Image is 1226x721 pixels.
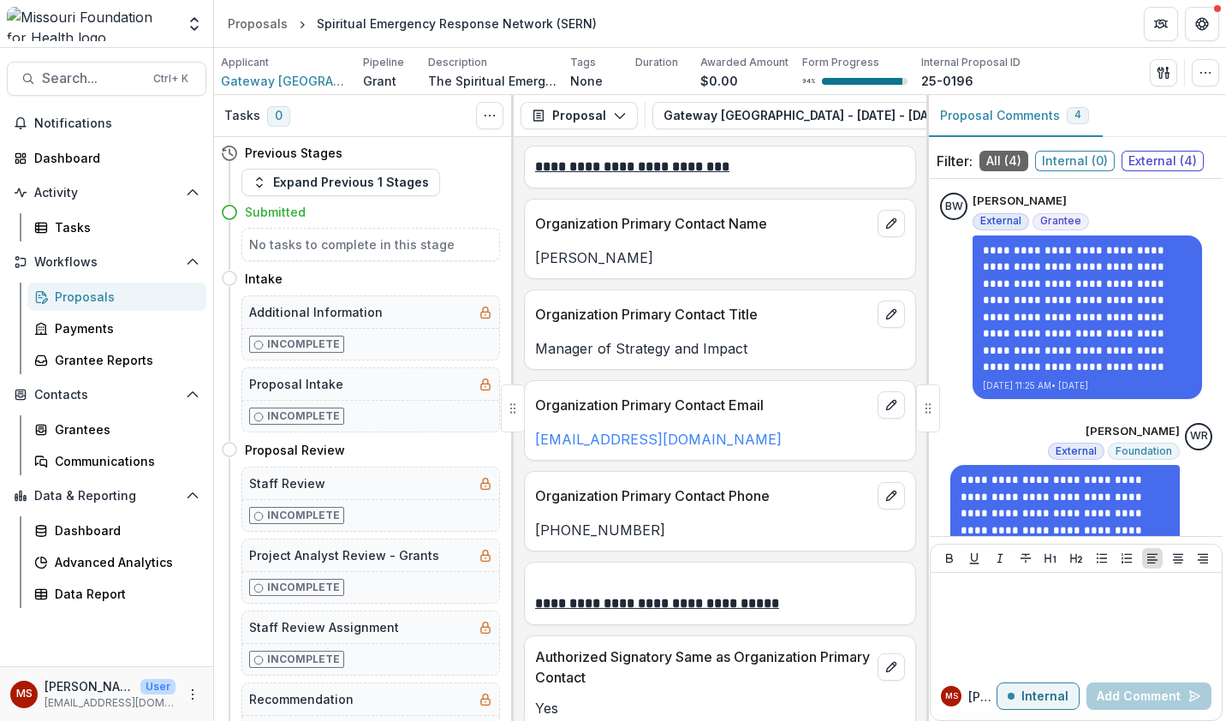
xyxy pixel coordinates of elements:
[428,55,487,70] p: Description
[1021,689,1068,704] p: Internal
[945,692,958,700] div: Marcel Scaife
[27,283,206,311] a: Proposals
[249,618,399,636] h5: Staff Review Assignment
[7,144,206,172] a: Dashboard
[363,55,404,70] p: Pipeline
[45,695,176,711] p: [EMAIL_ADDRESS][DOMAIN_NAME]
[476,102,503,129] button: Toggle View Cancelled Tasks
[224,109,260,123] h3: Tasks
[317,15,597,33] div: Spiritual Emergency Response Network (SERN)
[16,688,33,700] div: Marcel Scaife
[535,304,871,325] p: Organization Primary Contact Title
[1122,151,1204,171] span: External ( 4 )
[27,346,206,374] a: Grantee Reports
[939,548,960,569] button: Bold
[245,203,306,221] h4: Submitted
[221,11,604,36] nav: breadcrumb
[150,69,192,88] div: Ctrl + K
[249,235,492,253] h5: No tasks to complete in this stage
[1168,548,1188,569] button: Align Center
[535,338,905,359] p: Manager of Strategy and Impact
[55,351,193,369] div: Grantee Reports
[1066,548,1086,569] button: Heading 2
[1040,215,1081,227] span: Grantee
[535,647,871,688] p: Authorized Signatory Same as Organization Primary Contact
[241,169,440,196] button: Expand Previous 1 Stages
[968,688,997,706] p: [PERSON_NAME]
[55,319,193,337] div: Payments
[945,201,963,212] div: Bethany Wattles
[1193,548,1213,569] button: Align Right
[34,116,199,131] span: Notifications
[27,415,206,444] a: Grantees
[700,72,738,90] p: $0.00
[1040,548,1061,569] button: Heading 1
[34,186,179,200] span: Activity
[55,420,193,438] div: Grantees
[245,270,283,288] h4: Intake
[802,75,815,87] p: 94 %
[1116,548,1137,569] button: Ordered List
[926,95,1103,137] button: Proposal Comments
[521,102,638,129] button: Proposal
[34,255,179,270] span: Workflows
[55,521,193,539] div: Dashboard
[249,546,439,564] h5: Project Analyst Review - Grants
[245,441,345,459] h4: Proposal Review
[221,11,295,36] a: Proposals
[27,447,206,475] a: Communications
[42,70,143,86] span: Search...
[1056,445,1097,457] span: External
[140,679,176,694] p: User
[570,55,596,70] p: Tags
[1086,682,1211,710] button: Add Comment
[182,684,203,705] button: More
[1074,109,1081,121] span: 4
[182,7,206,41] button: Open entity switcher
[27,314,206,343] a: Payments
[997,682,1080,710] button: Internal
[802,55,879,70] p: Form Progress
[878,391,905,419] button: edit
[221,72,349,90] span: Gateway [GEOGRAPHIC_DATA][PERSON_NAME]
[267,508,340,523] p: Incomplete
[34,149,193,167] div: Dashboard
[55,585,193,603] div: Data Report
[570,72,603,90] p: None
[7,62,206,96] button: Search...
[267,337,340,352] p: Incomplete
[55,452,193,470] div: Communications
[228,15,288,33] div: Proposals
[535,213,871,234] p: Organization Primary Contact Name
[878,210,905,237] button: edit
[249,690,354,708] h5: Recommendation
[983,379,1192,392] p: [DATE] 11:25 AM • [DATE]
[249,303,383,321] h5: Additional Information
[535,486,871,506] p: Organization Primary Contact Phone
[1185,7,1219,41] button: Get Help
[45,677,134,695] p: [PERSON_NAME]
[1086,423,1180,440] p: [PERSON_NAME]
[921,55,1021,70] p: Internal Proposal ID
[249,474,325,492] h5: Staff Review
[267,408,340,424] p: Incomplete
[34,388,179,402] span: Contacts
[535,431,782,448] a: [EMAIL_ADDRESS][DOMAIN_NAME]
[7,7,176,41] img: Missouri Foundation for Health logo
[878,653,905,681] button: edit
[27,580,206,608] a: Data Report
[990,548,1010,569] button: Italicize
[1015,548,1036,569] button: Strike
[964,548,985,569] button: Underline
[1142,548,1163,569] button: Align Left
[34,489,179,504] span: Data & Reporting
[7,110,206,137] button: Notifications
[878,482,905,509] button: edit
[535,395,871,415] p: Organization Primary Contact Email
[878,301,905,328] button: edit
[27,516,206,545] a: Dashboard
[1035,151,1115,171] span: Internal ( 0 )
[7,482,206,509] button: Open Data & Reporting
[937,151,973,171] p: Filter:
[363,72,396,90] p: Grant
